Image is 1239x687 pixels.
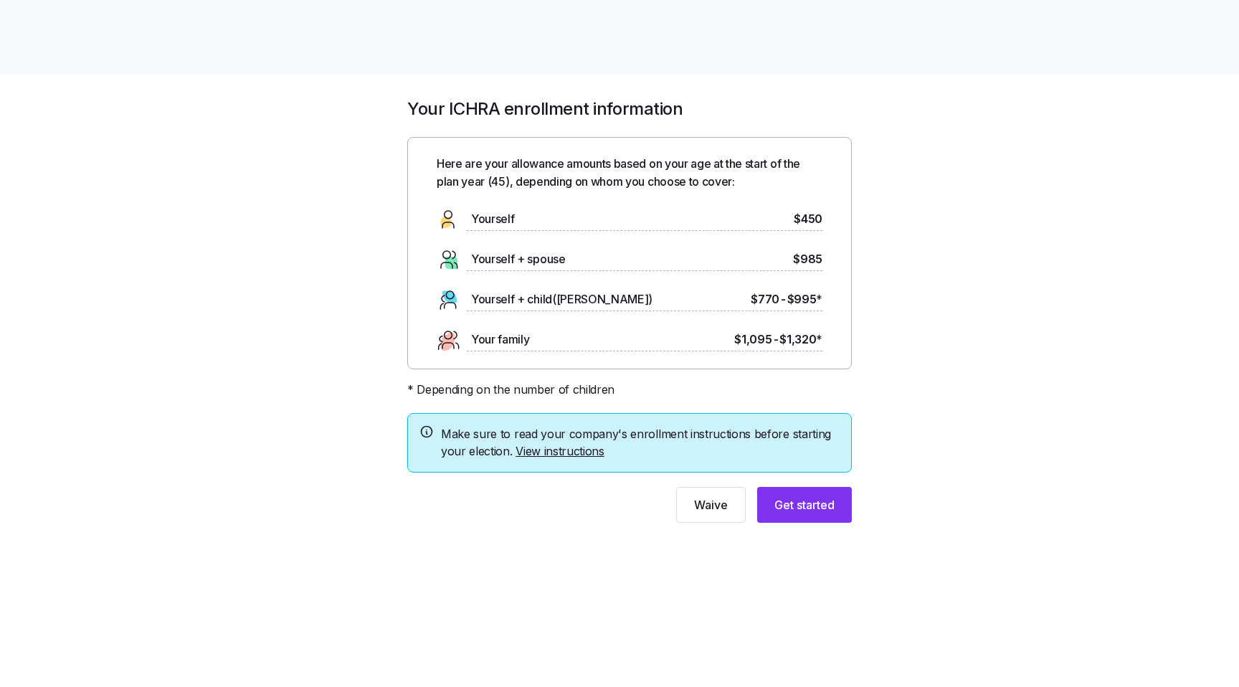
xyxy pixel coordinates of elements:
[441,425,840,461] span: Make sure to read your company's enrollment instructions before starting your election.
[774,331,779,349] span: -
[437,155,822,191] span: Here are your allowance amounts based on your age at the start of the plan year ( 45 ), depending...
[471,250,566,268] span: Yourself + spouse
[781,290,786,308] span: -
[407,98,852,120] h1: Your ICHRA enrollment information
[794,210,822,228] span: $450
[471,210,514,228] span: Yourself
[734,331,772,349] span: $1,095
[676,487,746,523] button: Waive
[407,381,614,399] span: * Depending on the number of children
[757,487,852,523] button: Get started
[694,496,728,513] span: Waive
[787,290,822,308] span: $995
[774,496,835,513] span: Get started
[779,331,822,349] span: $1,320
[471,290,652,308] span: Yourself + child([PERSON_NAME])
[793,250,822,268] span: $985
[516,444,604,458] a: View instructions
[751,290,779,308] span: $770
[471,331,529,349] span: Your family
